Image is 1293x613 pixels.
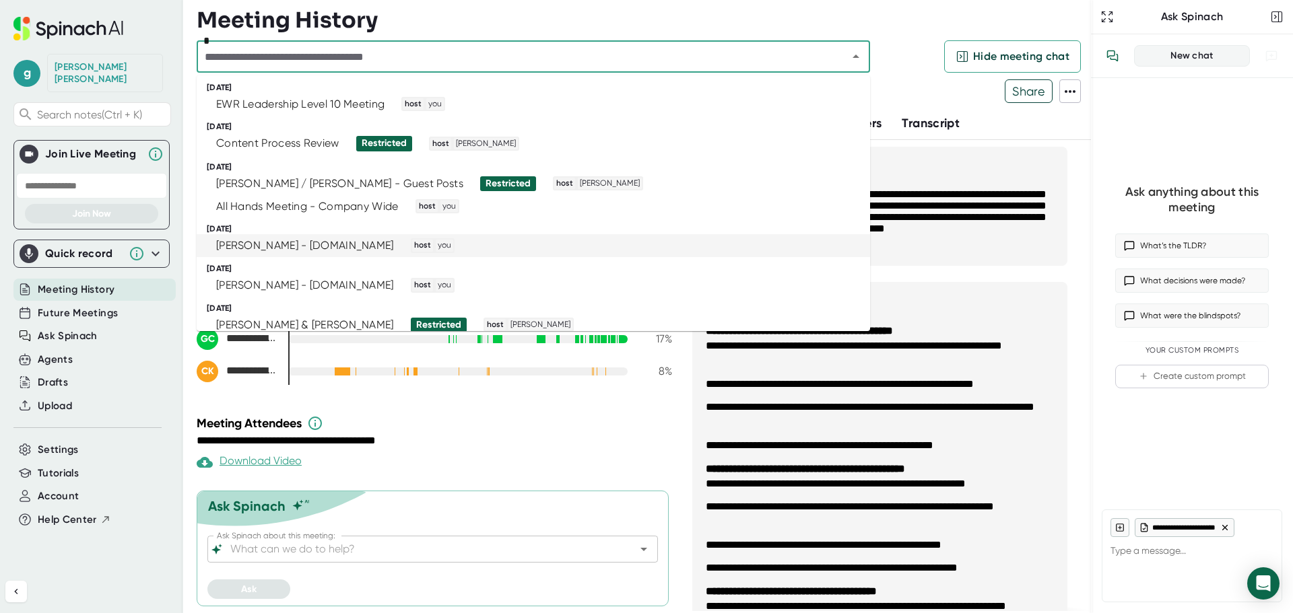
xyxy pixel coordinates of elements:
div: [PERSON_NAME] - [DOMAIN_NAME] [216,239,394,252]
div: [PERSON_NAME] & [PERSON_NAME] [216,318,394,332]
h3: Meeting History [197,7,378,33]
button: Meeting History [38,282,114,297]
button: View conversation history [1099,42,1126,69]
div: EWR Leadership Level 10 Meeting [216,98,385,111]
div: Geoff Campbell [55,61,156,85]
button: Close conversation sidebar [1267,7,1286,26]
span: [PERSON_NAME] [578,178,642,190]
div: Ask anything about this meeting [1115,184,1269,215]
div: Download Video [197,454,302,470]
div: [DATE] [207,264,870,274]
button: Tutorials [38,466,79,481]
div: Restricted [362,137,407,149]
button: Share [1005,79,1053,103]
button: Create custom prompt [1115,365,1269,388]
button: Close [847,47,865,66]
span: you [436,240,453,252]
button: Future Meetings [38,305,118,321]
div: [DATE] [207,224,870,234]
div: [PERSON_NAME] / [PERSON_NAME] - Guest Posts [216,177,463,190]
button: Help Center [38,512,111,528]
span: Share [1005,79,1052,103]
div: Quick record [45,247,122,260]
button: Expand to Ask Spinach page [1098,7,1117,26]
div: 17 % [638,332,672,345]
div: [DATE] [207,122,870,132]
div: Open Intercom Messenger [1247,567,1280,600]
div: Join Live Meeting [45,147,141,161]
button: Ask [207,579,290,599]
button: What’s the TLDR? [1115,233,1269,258]
span: host [412,240,433,252]
div: GC [197,328,218,350]
span: host [412,279,433,291]
button: Account [38,489,79,504]
span: host [417,201,438,213]
span: [PERSON_NAME] [454,138,518,150]
button: Agents [38,352,73,367]
div: Ask Spinach [1117,10,1267,24]
div: CK [197,361,218,382]
span: host [430,138,451,150]
span: Ask [241,583,257,595]
button: Upload [38,398,72,414]
div: Restricted [486,178,531,190]
button: Ask Spinach [38,328,98,344]
div: All Hands Meeting - Company Wide [216,200,399,213]
div: Quick record [20,240,164,267]
div: Join Live MeetingJoin Live Meeting [20,141,164,168]
div: Ask Spinach [208,498,286,514]
span: Transcript [902,116,960,131]
span: Join Now [72,208,111,219]
button: What were the blindspots? [1115,303,1269,328]
input: What can we do to help? [228,540,614,558]
div: [DATE] [207,83,870,93]
span: you [440,201,458,213]
div: Restricted [416,319,461,331]
div: [DATE] [207,303,870,314]
img: Join Live Meeting [22,147,36,161]
div: Your Custom Prompts [1115,346,1269,355]
button: Join Now [25,204,158,223]
span: you [426,98,444,110]
button: Hide meeting chat [944,40,1081,73]
span: you [436,279,453,291]
div: [PERSON_NAME] - [DOMAIN_NAME] [216,279,394,292]
span: Hide meeting chat [973,48,1069,65]
span: host [485,319,506,331]
button: Settings [38,442,79,458]
span: g [13,60,40,87]
span: host [554,178,575,190]
button: Transcript [902,114,960,133]
span: host [403,98,424,110]
span: Help Center [38,512,97,528]
button: What decisions were made? [1115,268,1269,293]
div: Meeting Attendees [197,415,675,431]
span: [PERSON_NAME] [508,319,572,331]
div: Connor Kimball [197,361,277,382]
span: Search notes (Ctrl + K) [37,108,167,121]
button: Drafts [38,375,68,390]
button: Open [634,540,653,558]
div: Content Process Review [216,137,339,150]
div: 8 % [638,365,672,377]
div: [DATE] [207,162,870,172]
div: New chat [1143,50,1241,62]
